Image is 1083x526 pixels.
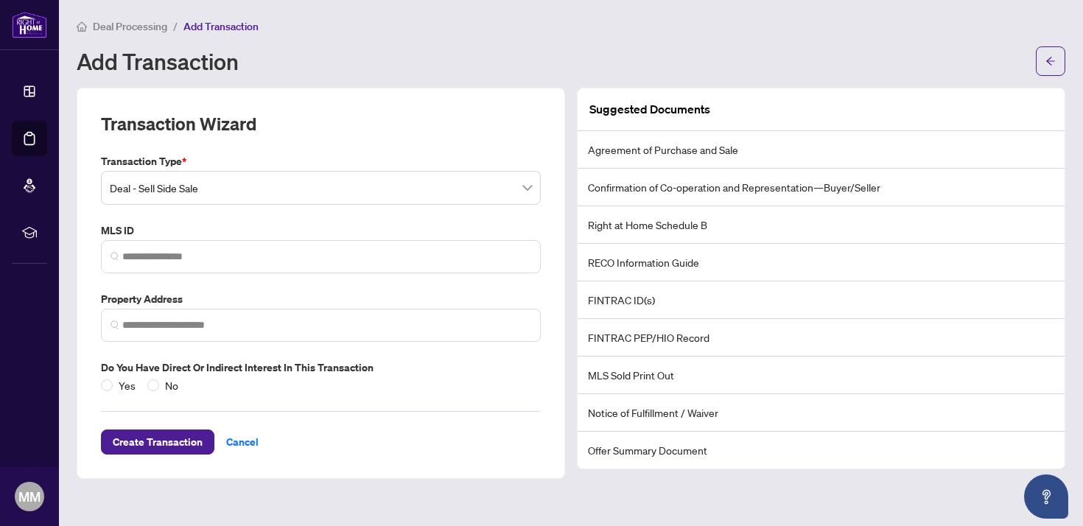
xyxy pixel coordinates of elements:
img: logo [12,11,47,38]
label: MLS ID [101,222,541,239]
li: Right at Home Schedule B [578,206,1065,244]
li: Confirmation of Co-operation and Representation—Buyer/Seller [578,169,1065,206]
label: Do you have direct or indirect interest in this transaction [101,360,541,376]
span: Create Transaction [113,430,203,454]
span: Yes [113,377,141,393]
li: Notice of Fulfillment / Waiver [578,394,1065,432]
span: Add Transaction [183,20,259,33]
label: Transaction Type [101,153,541,169]
img: search_icon [111,320,119,329]
li: Offer Summary Document [578,432,1065,469]
span: Cancel [226,430,259,454]
span: MM [18,486,41,507]
li: RECO Information Guide [578,244,1065,281]
li: / [173,18,178,35]
button: Create Transaction [101,429,214,455]
h2: Transaction Wizard [101,112,256,136]
span: Deal Processing [93,20,167,33]
span: home [77,21,87,32]
li: FINTRAC ID(s) [578,281,1065,319]
button: Cancel [214,429,270,455]
label: Property Address [101,291,541,307]
li: Agreement of Purchase and Sale [578,131,1065,169]
img: search_icon [111,252,119,261]
span: arrow-left [1045,56,1056,66]
h1: Add Transaction [77,49,239,73]
span: Deal - Sell Side Sale [110,174,532,202]
button: Open asap [1024,474,1068,519]
li: FINTRAC PEP/HIO Record [578,319,1065,357]
article: Suggested Documents [589,100,710,119]
span: No [159,377,184,393]
li: MLS Sold Print Out [578,357,1065,394]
